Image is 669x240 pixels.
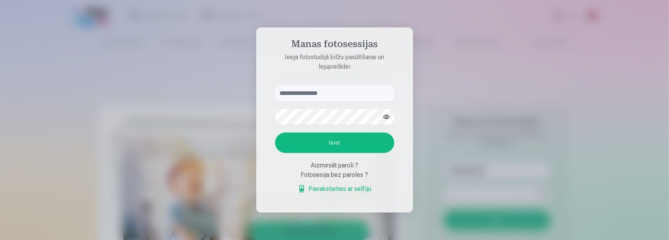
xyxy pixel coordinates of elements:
div: Fotosesija bez paroles ? [275,170,394,180]
a: Pierakstieties ar selfiju [298,184,372,194]
button: Ieiet [275,133,394,153]
div: Aizmirsāt paroli ? [275,161,394,170]
p: Ieeja fotostudijā bilžu pasūtīšanai un lejupielādei [267,53,402,71]
h4: Manas fotosessijas [267,38,402,53]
